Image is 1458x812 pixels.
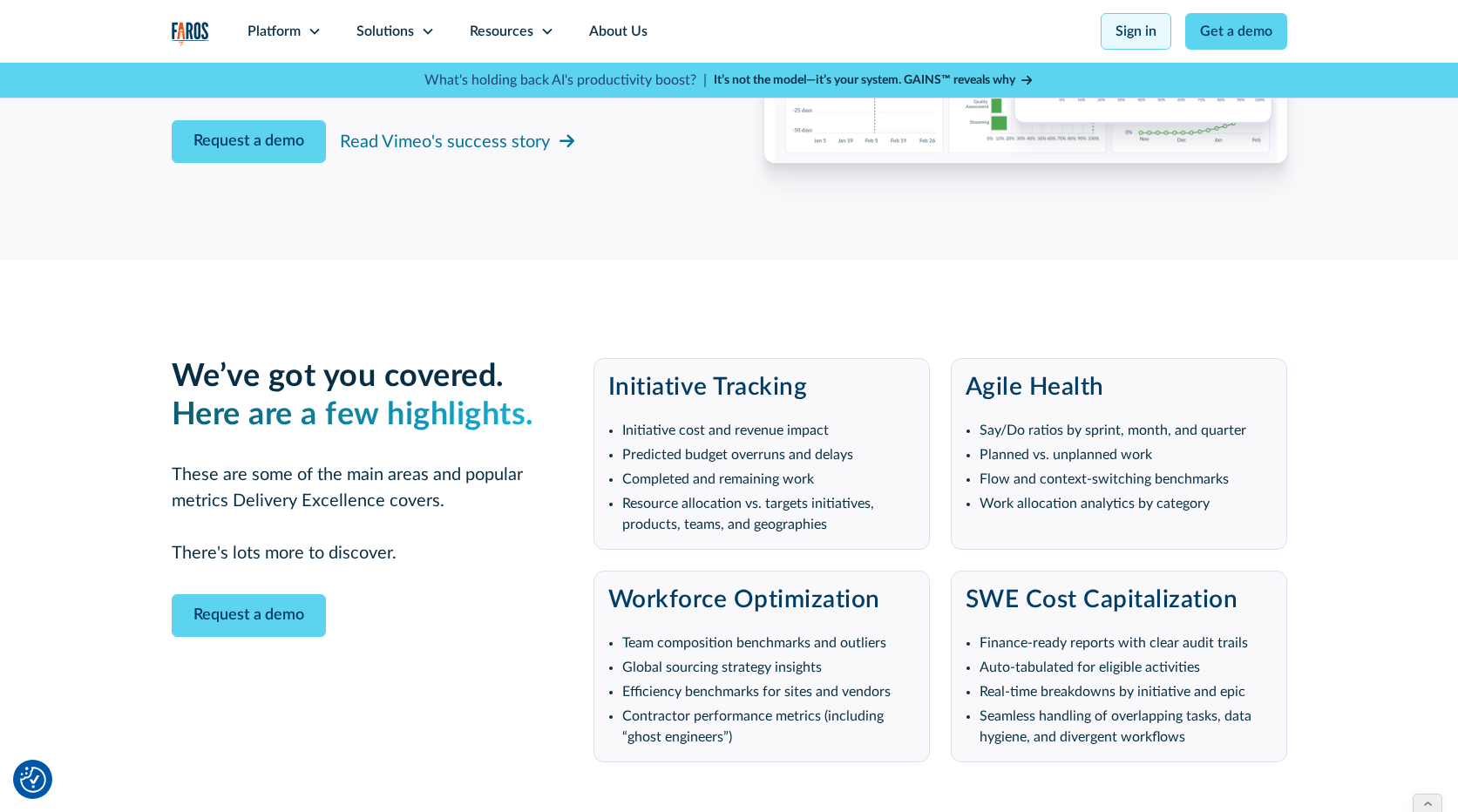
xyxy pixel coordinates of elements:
[966,373,1272,403] h3: Agile Health
[980,493,1272,514] li: Work allocation analytics by category
[340,129,550,155] div: Read Vimeo's success story
[470,21,533,42] div: Resources
[714,71,1034,90] a: It’s not the model—it’s your system. GAINS™ reveals why
[172,514,538,540] p: ‍
[980,706,1272,748] li: Seamless handling of overlapping tasks, data hygiene, and divergent workflows
[172,594,326,637] a: Request a demo
[980,681,1272,702] li: Real-time breakdowns by initiative and epic
[172,120,326,163] a: Request a demo
[980,420,1272,441] li: Say/Do ratios by sprint, month, and quarter
[172,361,534,430] strong: We’ve got you covered. ‍
[172,22,209,46] a: home
[622,444,915,465] li: Predicted budget overruns and delays
[980,633,1272,653] li: Finance-ready reports with clear audit trails
[172,399,534,430] em: Here are a few highlights.
[356,21,414,42] div: Solutions
[608,373,915,403] h3: Initiative Tracking
[248,21,301,42] div: Platform
[622,469,915,490] li: Completed and remaining work
[622,657,915,678] li: Global sourcing strategy insights
[980,657,1272,678] li: Auto-tabulated for eligible activities
[622,420,915,441] li: Initiative cost and revenue impact
[1185,13,1287,50] a: Get a demo
[966,585,1272,615] h3: SWE Cost Capitalization
[980,444,1272,465] li: Planned vs. unplanned work
[172,22,209,46] img: Logo of the analytics and reporting company Faros.
[172,462,538,514] p: These are some of the main areas and popular metrics Delivery Excellence covers.
[424,70,707,91] p: What's holding back AI's productivity boost? |
[20,767,46,793] img: Revisit consent button
[622,633,915,653] li: Team composition benchmarks and outliers
[172,540,538,566] p: There's lots more to discover.
[20,767,46,793] button: Cookie Settings
[622,706,915,748] li: Contractor performance metrics (including “ghost engineers”)
[340,125,578,159] a: Read Vimeo's success story
[714,74,1015,86] strong: It’s not the model—it’s your system. GAINS™ reveals why
[622,681,915,702] li: Efficiency benchmarks for sites and vendors
[608,585,915,615] h3: Workforce Optimization
[1101,13,1171,50] a: Sign in
[622,493,915,535] li: Resource allocation vs. targets initiatives, products, teams, and geographies
[980,469,1272,490] li: Flow and context-switching benchmarks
